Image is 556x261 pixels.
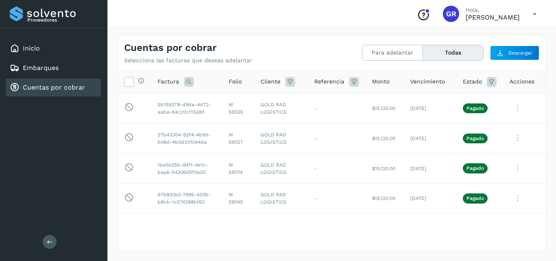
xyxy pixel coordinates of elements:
[6,39,101,57] div: Inicio
[466,195,484,201] p: Pagado
[466,136,484,141] p: Pagado
[308,213,366,243] td: -
[366,183,404,213] td: $15,120.00
[151,154,222,184] td: 1be5e25b-8411-4e1c-baa6-54306d5f0a20
[151,93,222,123] td: 5b159378-d9da-4d72-aaba-64c20c115a90
[23,64,59,72] a: Embarques
[404,213,456,243] td: [DATE]
[6,79,101,97] div: Cuentas por cobrar
[366,93,404,123] td: $15,120.00
[222,154,254,184] td: M 59074
[222,123,254,154] td: M 59027
[254,213,308,243] td: GOLD RAD LOGISTICS
[466,165,484,171] p: Pagado
[404,183,456,213] td: [DATE]
[308,93,366,123] td: -
[466,105,484,111] p: Pagado
[124,42,217,54] h4: Cuentas por cobrar
[23,44,40,52] a: Inicio
[510,77,534,86] span: Acciones
[254,183,308,213] td: GOLD RAD LOGISTICS
[260,77,280,86] span: Cliente
[362,45,423,60] button: Para adelantar
[151,213,222,243] td: d356c632-9e05-43bd-af82-655b6e85001d
[27,17,98,23] p: Proveedores
[124,57,252,64] p: Selecciona las facturas que deseas adelantar
[308,154,366,184] td: -
[410,77,445,86] span: Vencimiento
[308,183,366,213] td: -
[222,183,254,213] td: M 59045
[23,83,85,91] a: Cuentas por cobrar
[366,213,404,243] td: $15,120.00
[508,49,532,57] span: Descargar
[222,213,254,243] td: M 59075
[314,77,344,86] span: Referencia
[466,7,520,13] p: Hola,
[229,77,242,86] span: Folio
[404,123,456,154] td: [DATE]
[372,77,390,86] span: Monto
[466,13,520,21] p: GILBERTO RODRIGUEZ ARANDA
[151,123,222,154] td: 37b43304-92f4-4b9d-b06d-4b0d201044da
[158,77,179,86] span: Factura
[404,93,456,123] td: [DATE]
[254,123,308,154] td: GOLD RAD LOGISTICS
[222,93,254,123] td: M 59026
[404,154,456,184] td: [DATE]
[6,59,101,77] div: Embarques
[308,123,366,154] td: -
[366,123,404,154] td: $15,120.00
[366,154,404,184] td: $15,120.00
[423,45,483,60] button: Todas
[254,93,308,123] td: GOLD RAD LOGISTICS
[254,154,308,184] td: GOLD RAD LOGISTICS
[463,77,482,86] span: Estado
[151,183,222,213] td: 67b830e3-7995-430b-b8cb-1c574288bf62
[490,46,539,60] button: Descargar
